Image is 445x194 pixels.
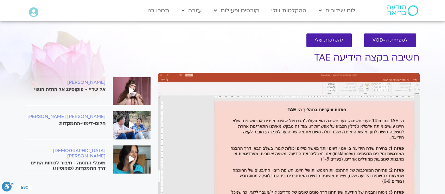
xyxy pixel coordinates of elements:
[364,33,416,47] a: לספריית ה-VOD
[26,148,151,171] a: [DEMOGRAPHIC_DATA][PERSON_NAME] מעגלי התנעה - חיבור לכוחות החיים דרך התמקדות (פוקוסינג)
[306,33,352,47] a: להקלטות שלי
[158,52,420,63] h1: חשיבה בקצה הידיעה TAE
[26,114,151,126] a: [PERSON_NAME] [PERSON_NAME] חלום-דימוי-התמקדות
[268,4,310,17] a: ההקלטות שלי
[26,121,106,126] p: חלום-דימוי-התמקדות
[315,4,359,17] a: לוח שידורים
[387,5,418,16] img: תודעה בריאה
[373,38,408,43] span: לספריית ה-VOD
[144,4,173,17] a: תמכו בנו
[113,111,151,139] img: %D7%93%D7%A0%D7%94-%D7%92%D7%A0%D7%99%D7%94%D7%A8-%D7%95%D7%91%D7%A8%D7%95%D7%9A-%D7%91%D7%A8%D7%...
[26,87,106,92] p: אל שדיי - פוקוסינג אל החזה הנשי
[26,80,151,92] a: [PERSON_NAME] אל שדיי - פוקוסינג אל החזה הנשי
[315,38,343,43] span: להקלטות שלי
[113,77,151,105] img: %D7%A4%D7%A0%D7%99%D7%A7%D7%A1-%D7%A4%D7%9F-1-scaled-1.jpg
[26,80,106,85] h6: [PERSON_NAME]
[210,4,262,17] a: קורסים ופעילות
[26,114,106,119] h6: [PERSON_NAME] [PERSON_NAME]
[178,4,205,17] a: עזרה
[26,148,106,159] h6: [DEMOGRAPHIC_DATA][PERSON_NAME]
[113,145,151,174] img: %D7%99%D7%94%D7%95%D7%93%D7%99%D7%AA-%D7%A4%D7%99%D7%A8%D7%A1%D7%98small-3.jpg
[26,161,106,171] p: מעגלי התנעה - חיבור לכוחות החיים דרך התמקדות (פוקוסינג)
